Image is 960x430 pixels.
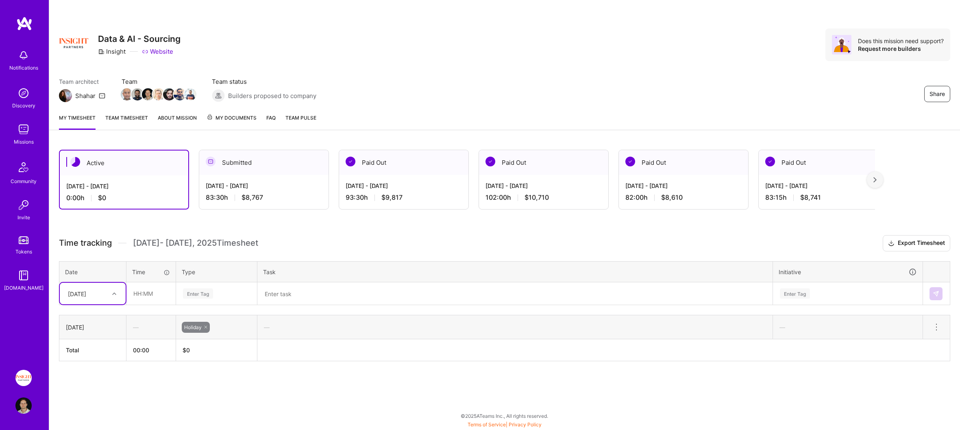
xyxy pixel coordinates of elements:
[122,87,132,101] a: Team Member Avatar
[207,114,257,130] a: My Documents
[183,347,190,354] span: $ 0
[59,238,112,248] span: Time tracking
[15,121,32,138] img: teamwork
[930,90,945,98] span: Share
[619,150,748,175] div: Paid Out
[873,177,877,183] img: right
[206,193,322,202] div: 83:30 h
[525,193,549,202] span: $10,710
[126,339,176,361] th: 00:00
[346,157,355,166] img: Paid Out
[131,88,144,100] img: Team Member Avatar
[485,193,602,202] div: 102:00 h
[66,194,182,202] div: 0:00 h
[485,181,602,190] div: [DATE] - [DATE]
[199,150,329,175] div: Submitted
[59,89,72,102] img: Team Architect
[59,261,126,282] th: Date
[17,213,30,222] div: Invite
[70,157,80,167] img: Active
[98,47,126,56] div: Insight
[126,316,176,338] div: —
[346,193,462,202] div: 93:30 h
[888,239,895,248] i: icon Download
[779,267,917,277] div: Initiative
[765,181,882,190] div: [DATE] - [DATE]
[479,150,608,175] div: Paid Out
[468,421,506,428] a: Terms of Service
[75,92,96,100] div: Shahar
[832,35,851,55] img: Avatar
[15,85,32,101] img: discovery
[152,88,165,100] img: Team Member Avatar
[132,87,143,101] a: Team Member Avatar
[858,37,944,45] div: Does this mission need support?
[15,197,32,213] img: Invite
[60,151,188,175] div: Active
[4,284,44,292] div: [DOMAIN_NAME]
[15,267,32,284] img: guide book
[59,339,126,361] th: Total
[183,287,213,300] div: Enter Tag
[153,87,164,101] a: Team Member Avatar
[206,157,216,166] img: Submitted
[12,101,35,110] div: Discovery
[142,47,173,56] a: Website
[257,261,773,282] th: Task
[163,88,175,100] img: Team Member Avatar
[883,235,950,251] button: Export Timesheet
[49,406,960,426] div: © 2025 ATeams Inc., All rights reserved.
[59,28,88,58] img: Company Logo
[185,87,196,101] a: Team Member Avatar
[924,86,950,102] button: Share
[98,34,181,44] h3: Data & AI - Sourcing
[14,157,33,177] img: Community
[285,114,316,130] a: Team Pulse
[143,87,153,101] a: Team Member Avatar
[212,77,316,86] span: Team status
[800,193,821,202] span: $8,741
[625,157,635,166] img: Paid Out
[174,87,185,101] a: Team Member Avatar
[14,138,34,146] div: Missions
[98,48,104,55] i: icon CompanyGray
[773,316,923,338] div: —
[509,421,542,428] a: Privacy Policy
[13,397,34,414] a: User Avatar
[99,92,105,99] i: icon Mail
[765,193,882,202] div: 83:15 h
[19,236,28,244] img: tokens
[468,421,542,428] span: |
[207,114,257,122] span: My Documents
[858,45,944,52] div: Request more builders
[206,181,322,190] div: [DATE] - [DATE]
[339,150,468,175] div: Paid Out
[127,283,175,304] input: HH:MM
[66,323,120,332] div: [DATE]
[121,88,133,100] img: Team Member Avatar
[184,88,196,100] img: Team Member Avatar
[66,182,182,190] div: [DATE] - [DATE]
[15,370,32,386] img: Insight Partners: Data & AI - Sourcing
[257,316,773,338] div: —
[212,89,225,102] img: Builders proposed to company
[98,194,106,202] span: $0
[242,193,263,202] span: $8,767
[132,268,170,276] div: Time
[174,88,186,100] img: Team Member Avatar
[158,114,197,130] a: About Mission
[59,114,96,130] a: My timesheet
[105,114,148,130] a: Team timesheet
[765,157,775,166] img: Paid Out
[15,397,32,414] img: User Avatar
[228,92,316,100] span: Builders proposed to company
[142,88,154,100] img: Team Member Avatar
[133,238,258,248] span: [DATE] - [DATE] , 2025 Timesheet
[661,193,683,202] span: $8,610
[68,289,86,298] div: [DATE]
[112,292,116,296] i: icon Chevron
[346,181,462,190] div: [DATE] - [DATE]
[13,370,34,386] a: Insight Partners: Data & AI - Sourcing
[176,261,257,282] th: Type
[9,63,38,72] div: Notifications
